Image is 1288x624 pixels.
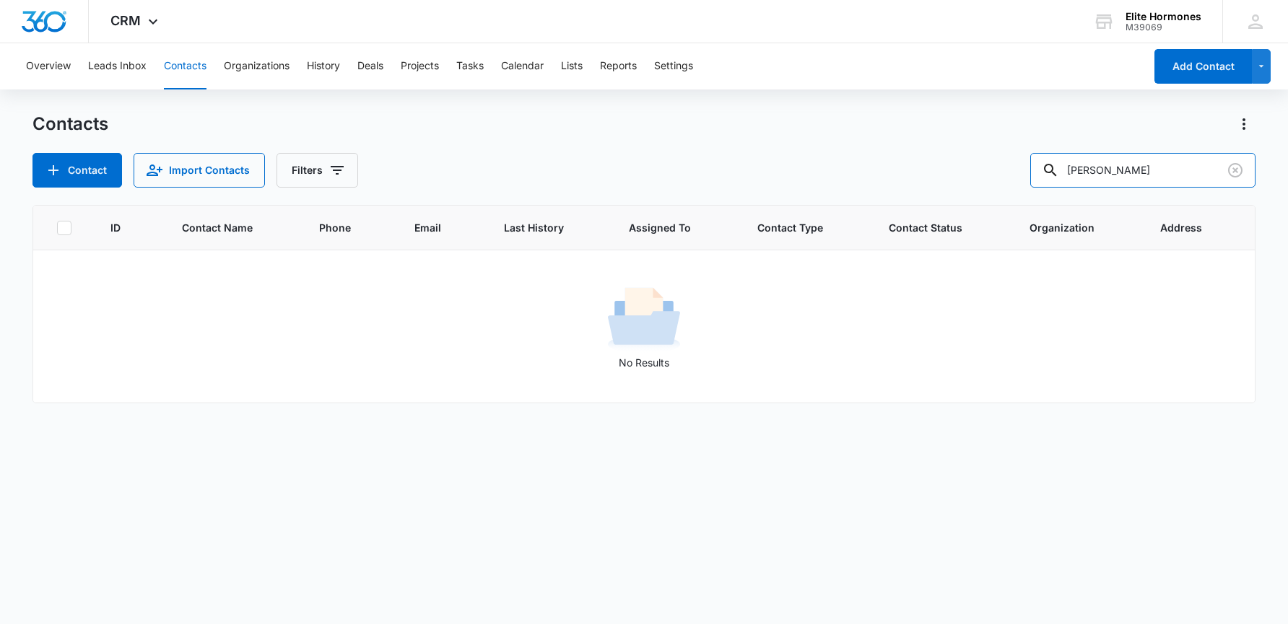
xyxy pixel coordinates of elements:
span: ID [110,220,126,235]
button: Filters [277,153,358,188]
button: Leads Inbox [88,43,147,89]
img: No Results [608,283,680,355]
button: History [307,43,340,89]
button: Reports [600,43,637,89]
button: Tasks [456,43,484,89]
span: Address [1160,220,1211,235]
button: Organizations [224,43,290,89]
button: Deals [357,43,383,89]
button: Lists [561,43,583,89]
span: Organization [1030,220,1105,235]
span: Email [414,220,448,235]
input: Search Contacts [1030,153,1256,188]
span: Last History [504,220,574,235]
button: Settings [654,43,693,89]
button: Import Contacts [134,153,265,188]
span: Contact Name [182,220,264,235]
button: Add Contact [1154,49,1252,84]
button: Add Contact [32,153,122,188]
button: Actions [1232,113,1256,136]
span: Phone [319,220,358,235]
span: CRM [110,13,141,28]
button: Overview [26,43,71,89]
button: Clear [1224,159,1247,182]
span: Contact Type [757,220,834,235]
span: Assigned To [629,220,701,235]
div: account id [1126,22,1201,32]
button: Contacts [164,43,206,89]
button: Projects [401,43,439,89]
h1: Contacts [32,113,108,135]
div: account name [1126,11,1201,22]
span: Contact Status [889,220,973,235]
button: Calendar [501,43,544,89]
p: No Results [34,355,1255,370]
